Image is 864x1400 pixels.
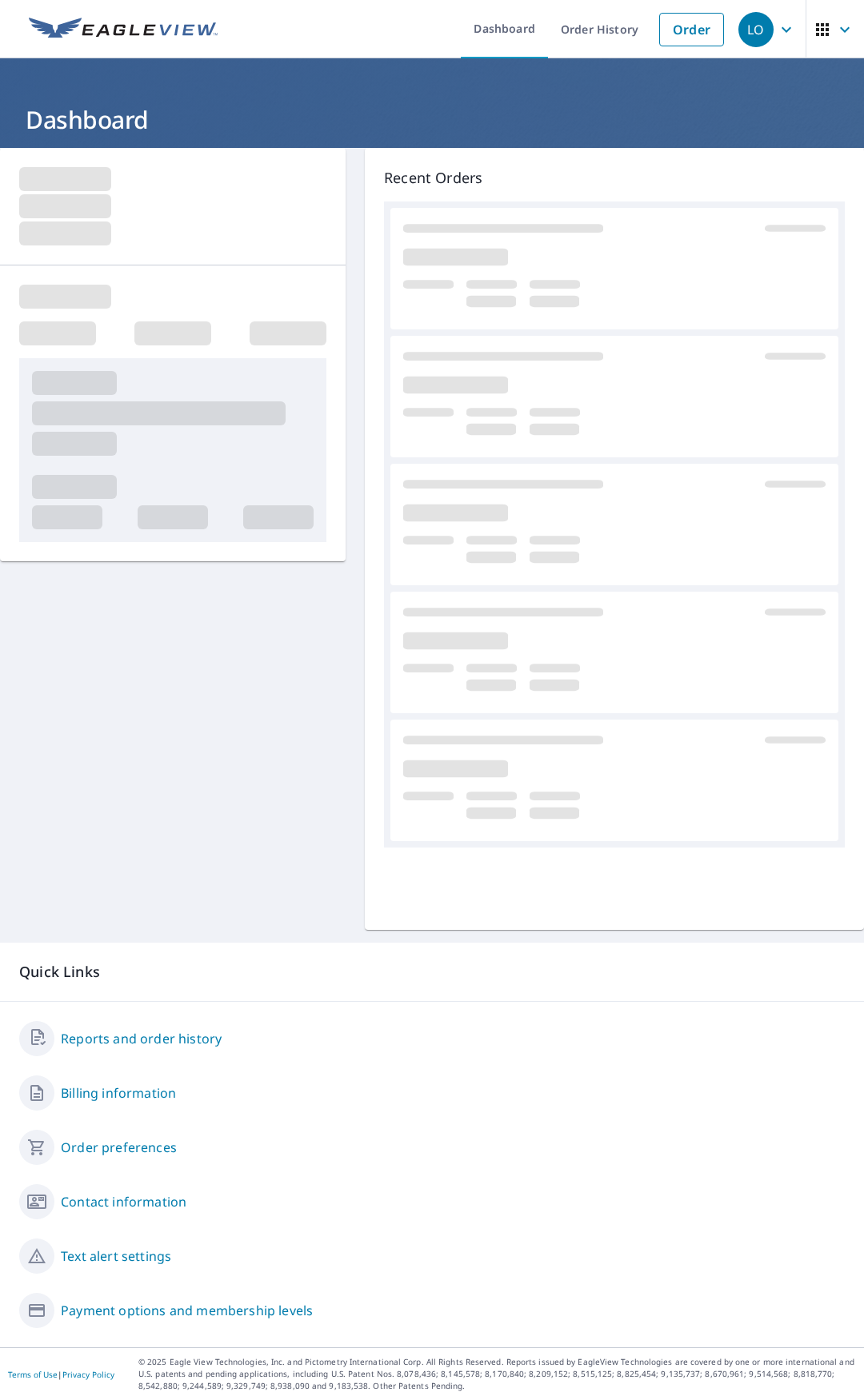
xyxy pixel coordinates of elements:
[19,103,845,136] h1: Dashboard
[8,1370,114,1379] p: |
[138,1356,856,1392] p: © 2025 Eagle View Technologies, Inc. and Pictometry International Corp. All Rights Reserved. Repo...
[61,1246,171,1266] a: Text alert settings
[61,1301,313,1320] a: Payment options and membership levels
[8,1369,58,1380] a: Terms of Use
[29,18,218,42] img: EV Logo
[62,1369,114,1380] a: Privacy Policy
[61,1029,222,1048] a: Reports and order history
[738,12,774,47] div: LO
[659,13,724,46] a: Order
[61,1138,177,1157] a: Order preferences
[384,167,845,189] p: Recent Orders
[19,962,845,982] p: Quick Links
[61,1083,176,1103] a: Billing information
[61,1192,186,1211] a: Contact information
